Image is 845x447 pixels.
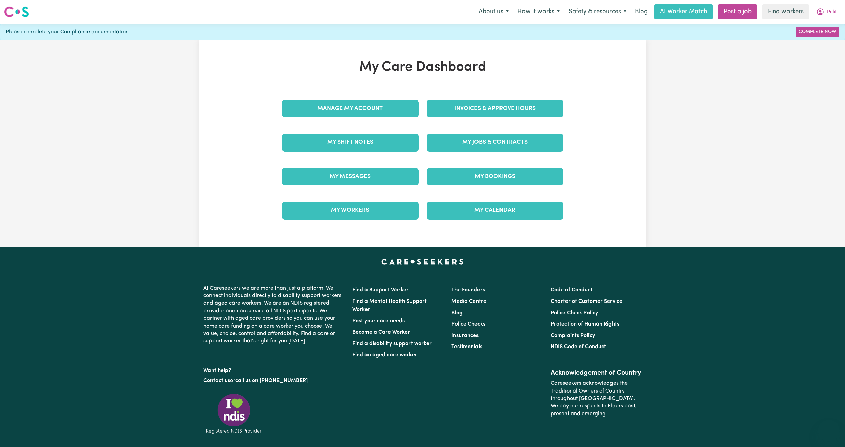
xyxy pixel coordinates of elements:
a: Post a job [718,4,757,19]
a: Blog [631,4,652,19]
a: Find workers [762,4,809,19]
a: Complaints Policy [551,333,595,338]
a: Find an aged care worker [352,352,417,358]
button: Safety & resources [564,5,631,19]
a: Code of Conduct [551,287,593,293]
a: Manage My Account [282,100,419,117]
a: Find a disability support worker [352,341,432,347]
a: My Jobs & Contracts [427,134,563,151]
p: At Careseekers we are more than just a platform. We connect individuals directly to disability su... [203,282,344,348]
a: My Messages [282,168,419,185]
iframe: Button to launch messaging window, conversation in progress [818,420,840,442]
h2: Acknowledgement of Country [551,369,642,377]
a: Find a Mental Health Support Worker [352,299,427,312]
span: Pulit [827,8,837,16]
a: NDIS Code of Conduct [551,344,606,350]
a: Contact us [203,378,230,383]
a: Careseekers home page [381,259,464,264]
a: The Founders [451,287,485,293]
p: Careseekers acknowledges the Traditional Owners of Country throughout [GEOGRAPHIC_DATA]. We pay o... [551,377,642,420]
a: Become a Care Worker [352,330,410,335]
a: Police Check Policy [551,310,598,316]
a: Testimonials [451,344,482,350]
a: Find a Support Worker [352,287,409,293]
a: Complete Now [796,27,839,37]
p: Want help? [203,364,344,374]
button: My Account [812,5,841,19]
a: My Shift Notes [282,134,419,151]
a: Charter of Customer Service [551,299,622,304]
a: My Workers [282,202,419,219]
a: Invoices & Approve Hours [427,100,563,117]
a: call us on [PHONE_NUMBER] [235,378,308,383]
p: or [203,374,344,387]
a: Careseekers logo [4,4,29,20]
a: My Calendar [427,202,563,219]
a: AI Worker Match [654,4,713,19]
a: Media Centre [451,299,486,304]
button: About us [474,5,513,19]
h1: My Care Dashboard [278,59,568,75]
img: Registered NDIS provider [203,393,264,435]
button: How it works [513,5,564,19]
a: Protection of Human Rights [551,321,619,327]
span: Please complete your Compliance documentation. [6,28,130,36]
img: Careseekers logo [4,6,29,18]
a: Blog [451,310,463,316]
a: Insurances [451,333,479,338]
a: My Bookings [427,168,563,185]
a: Police Checks [451,321,485,327]
a: Post your care needs [352,318,405,324]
